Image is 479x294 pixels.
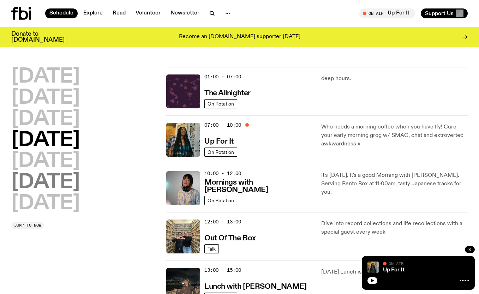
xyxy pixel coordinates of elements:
h3: Donate to [DOMAIN_NAME] [11,31,65,43]
span: Jump to now [14,223,41,227]
span: On Rotation [208,198,234,203]
p: Become an [DOMAIN_NAME] supporter [DATE] [179,34,300,40]
a: Up For It [204,137,234,145]
a: The Allnighter [204,88,251,97]
span: 12:00 - 13:00 [204,218,241,225]
button: [DATE] [11,88,80,108]
button: On AirUp For It [359,8,415,18]
a: Talk [204,244,219,253]
p: [DATE] Lunch is as fun as you are [321,268,468,276]
button: Support Us [421,8,468,18]
p: It's [DATE]. It's a good Morning with [PERSON_NAME]. Serving Bento Box at 11:00am, tasty Japanese... [321,171,468,197]
span: On Rotation [208,101,234,106]
h3: The Allnighter [204,90,251,97]
button: [DATE] [11,151,80,171]
h3: Lunch with [PERSON_NAME] [204,283,306,290]
a: On Rotation [204,99,237,108]
a: Volunteer [131,8,165,18]
p: Who needs a morning coffee when you have Ify! Cure your early morning grog w/ SMAC, chat and extr... [321,123,468,148]
img: Kana Frazer is smiling at the camera with her head tilted slightly to her left. She wears big bla... [166,171,200,205]
a: Newsletter [166,8,204,18]
button: [DATE] [11,109,80,129]
a: Up For It [383,267,405,273]
button: [DATE] [11,173,80,192]
button: [DATE] [11,67,80,87]
span: On Rotation [208,149,234,155]
span: 10:00 - 12:00 [204,170,241,177]
h3: Mornings with [PERSON_NAME] [204,179,313,194]
h3: Up For It [204,138,234,145]
img: Ify - a Brown Skin girl with black braided twists, looking up to the side with her tongue stickin... [166,123,200,157]
button: [DATE] [11,194,80,214]
p: deep hours. [321,74,468,83]
span: On Air [389,261,403,266]
a: Explore [79,8,107,18]
a: On Rotation [204,196,237,205]
a: Read [108,8,130,18]
span: 01:00 - 07:00 [204,73,241,80]
a: Out Of The Box [204,233,256,242]
h3: Out Of The Box [204,235,256,242]
a: Mornings with [PERSON_NAME] [204,178,313,194]
img: Ify - a Brown Skin girl with black braided twists, looking up to the side with her tongue stickin... [367,262,379,273]
span: 13:00 - 15:00 [204,267,241,274]
button: [DATE] [11,131,80,150]
img: Matt and Kate stand in the music library and make a heart shape with one hand each. [166,220,200,253]
a: Lunch with [PERSON_NAME] [204,282,306,290]
button: Jump to now [11,222,44,229]
span: Talk [208,246,216,251]
span: Support Us [425,10,454,17]
a: Schedule [45,8,78,18]
span: 07:00 - 10:00 [204,122,241,128]
p: Dive into record collections and life recollections with a special guest every week [321,220,468,236]
a: On Rotation [204,148,237,157]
